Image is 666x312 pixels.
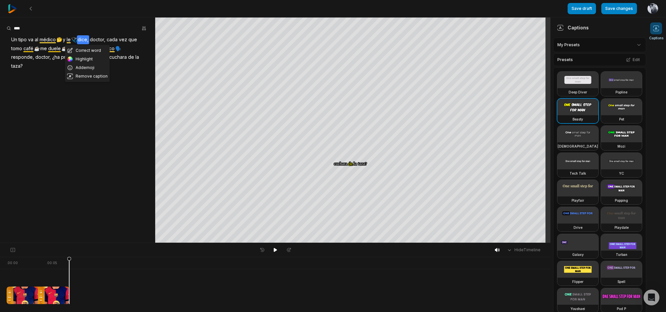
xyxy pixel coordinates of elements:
button: Save changes [601,3,637,14]
span: Un [11,35,18,44]
span: vez [118,35,128,44]
span: responde, [11,53,35,62]
button: Addemoji [65,63,110,72]
span: dice, [77,35,89,44]
button: HideTimeline [505,245,543,255]
span: cada [106,35,118,44]
span: cuchara [109,53,127,62]
span: probado [60,53,81,62]
span: taza? [11,62,23,71]
h3: Playfair [572,198,584,203]
span: médico [39,35,56,44]
span: tipo [18,35,27,44]
button: Captions [649,22,663,41]
span: Captions [649,36,663,41]
h3: Pet [619,117,624,122]
h3: Pod P [617,306,626,311]
h3: Playdate [614,225,629,230]
span: me [40,44,48,53]
span: doctor, [35,53,52,62]
h3: Drive [574,225,582,230]
span: médico [98,44,115,53]
span: tomo [11,44,23,53]
h3: Spell [617,279,625,284]
div: Open Intercom Messenger [644,290,659,305]
span: va [27,35,34,44]
span: le [66,35,71,44]
h3: Popping [615,198,628,203]
h3: Mozi [617,144,625,149]
h3: Galaxy [572,252,584,257]
div: My Presets [553,38,646,52]
span: duele [48,44,61,53]
div: Captions [557,24,589,31]
span: ojo. [78,44,87,53]
img: reap [8,4,17,13]
span: de [127,53,135,62]
button: Save draft [568,3,596,14]
button: Highlight [65,55,110,63]
button: Correct word [65,46,110,55]
h3: Deep Diver [569,89,587,95]
span: doctor, [89,35,106,44]
span: el [67,44,72,53]
h3: Popline [615,89,627,95]
h3: YC [619,171,624,176]
h3: Youshaei [571,306,585,311]
h3: Turban [616,252,627,257]
span: que [128,35,138,44]
h3: Tech Talk [570,171,586,176]
span: ¿ha [52,53,60,62]
span: al [34,35,39,44]
span: la [135,53,140,62]
h3: Beasty [573,117,583,122]
h3: [DEMOGRAPHIC_DATA] [558,144,598,149]
img: color_wheel.png [67,56,73,62]
button: Remove caption [65,72,110,81]
button: Edit [624,55,642,64]
div: Presets [553,53,646,66]
h3: Flipper [572,279,583,284]
span: café [23,44,34,53]
span: y [62,35,66,44]
span: El [93,44,98,53]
